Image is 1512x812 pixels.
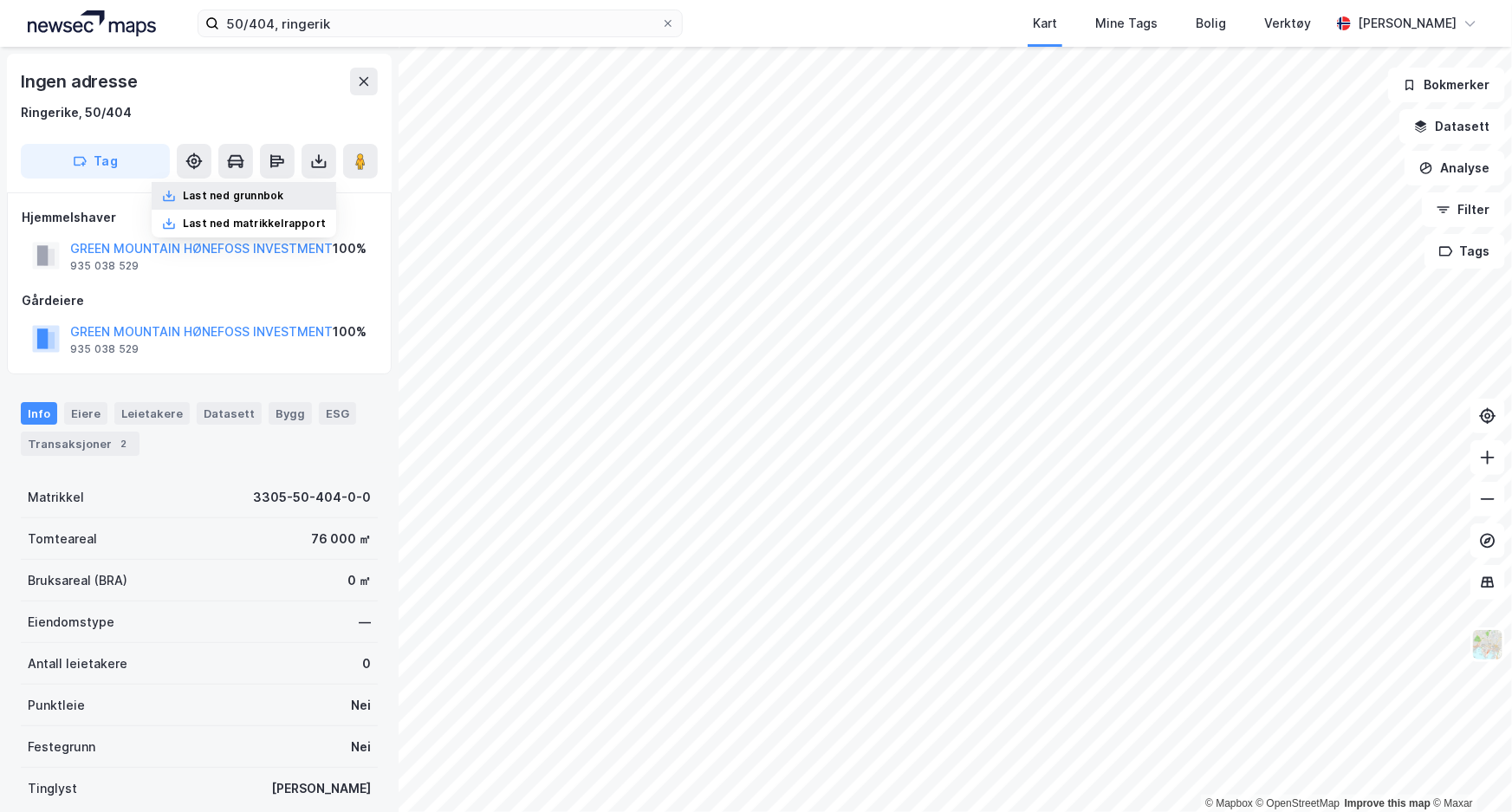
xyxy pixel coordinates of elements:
[362,653,371,674] div: 0
[70,259,139,273] div: 935 038 529
[64,402,107,425] div: Eiere
[1405,151,1505,185] button: Analyse
[28,10,156,36] img: logo.a4113a55bc3d86da70a041830d287a7e.svg
[253,487,371,508] div: 3305-50-404-0-0
[21,432,140,456] div: Transaksjoner
[21,402,57,425] div: Info
[1399,109,1505,144] button: Datasett
[219,10,661,36] input: Søk på adresse, matrikkel, gårdeiere, leietakere eller personer
[1425,729,1512,812] div: Kontrollprogram for chat
[1256,797,1340,809] a: OpenStreetMap
[21,144,170,179] button: Tag
[28,653,127,674] div: Antall leietakere
[21,68,140,95] div: Ingen adresse
[1422,192,1505,227] button: Filter
[114,402,190,425] div: Leietakere
[1264,13,1311,34] div: Verktøy
[359,612,371,633] div: —
[1205,797,1253,809] a: Mapbox
[183,189,283,203] div: Last ned grunnbok
[22,207,377,228] div: Hjemmelshaver
[28,737,95,757] div: Festegrunn
[183,217,326,231] div: Last ned matrikkelrapport
[1358,13,1457,34] div: [PERSON_NAME]
[21,102,132,123] div: Ringerike, 50/404
[28,570,127,591] div: Bruksareal (BRA)
[347,570,371,591] div: 0 ㎡
[70,342,139,356] div: 935 038 529
[311,529,371,549] div: 76 000 ㎡
[1033,13,1057,34] div: Kart
[269,402,312,425] div: Bygg
[351,737,371,757] div: Nei
[197,402,262,425] div: Datasett
[333,238,367,259] div: 100%
[22,290,377,311] div: Gårdeiere
[1388,68,1505,102] button: Bokmerker
[1424,234,1505,269] button: Tags
[28,778,77,799] div: Tinglyst
[1345,797,1431,809] a: Improve this map
[351,695,371,716] div: Nei
[333,322,367,342] div: 100%
[271,778,371,799] div: [PERSON_NAME]
[319,402,356,425] div: ESG
[28,529,97,549] div: Tomteareal
[28,487,84,508] div: Matrikkel
[28,695,85,716] div: Punktleie
[1095,13,1158,34] div: Mine Tags
[28,612,114,633] div: Eiendomstype
[1471,628,1504,661] img: Z
[1425,729,1512,812] iframe: Chat Widget
[1196,13,1226,34] div: Bolig
[115,435,133,452] div: 2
